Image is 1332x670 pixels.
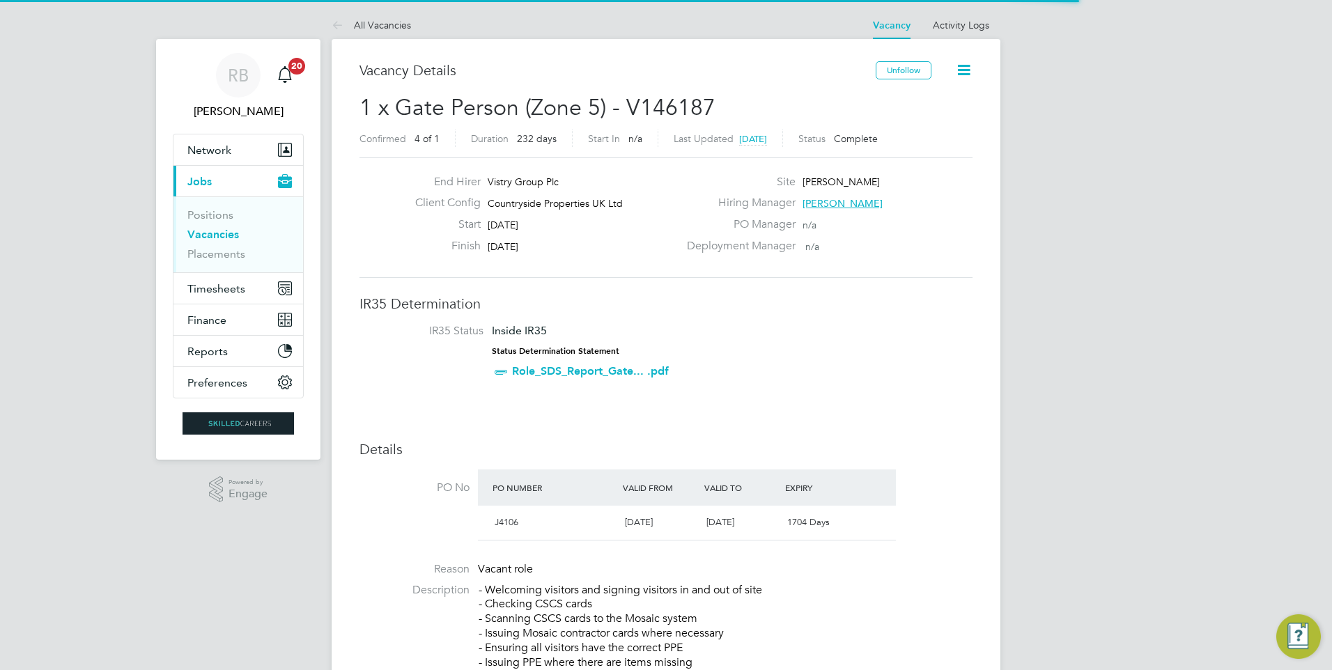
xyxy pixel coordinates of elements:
span: [DATE] [488,240,518,253]
div: Expiry [782,475,863,500]
span: 4 of 1 [415,132,440,145]
span: Complete [834,132,878,145]
span: Vacant role [478,562,533,576]
label: Deployment Manager [679,239,796,254]
span: 1 x Gate Person (Zone 5) - V146187 [359,94,715,121]
label: Status [798,132,826,145]
label: Description [359,583,470,598]
a: Placements [187,247,245,260]
span: Powered by [229,476,268,488]
label: Confirmed [359,132,406,145]
a: 20 [271,53,299,98]
button: Jobs [173,166,303,196]
label: Finish [404,239,481,254]
span: [DATE] [488,219,518,231]
div: Valid From [619,475,701,500]
label: Last Updated [674,132,734,145]
label: PO Manager [679,217,796,232]
a: All Vacancies [332,19,411,31]
a: Vacancies [187,228,239,241]
button: Timesheets [173,273,303,304]
span: [DATE] [739,133,767,145]
label: Duration [471,132,509,145]
a: Activity Logs [933,19,989,31]
span: Network [187,143,231,157]
button: Engage Resource Center [1276,614,1321,659]
span: RB [228,66,249,84]
button: Finance [173,304,303,335]
div: PO Number [489,475,619,500]
label: Hiring Manager [679,196,796,210]
div: Jobs [173,196,303,272]
span: n/a [628,132,642,145]
span: [DATE] [706,516,734,528]
button: Reports [173,336,303,366]
span: 20 [288,58,305,75]
span: 1704 Days [787,516,830,528]
div: Valid To [701,475,782,500]
span: J4106 [495,516,518,528]
span: Finance [187,313,226,327]
span: n/a [803,219,816,231]
h3: IR35 Determination [359,295,973,313]
span: [PERSON_NAME] [803,197,883,210]
span: Engage [229,488,268,500]
span: n/a [805,240,819,253]
span: Timesheets [187,282,245,295]
span: Jobs [187,175,212,188]
span: Ryan Burns [173,103,304,120]
button: Network [173,134,303,165]
h3: Details [359,440,973,458]
span: Preferences [187,376,247,389]
span: 232 days [517,132,557,145]
span: Countryside Properties UK Ltd [488,197,623,210]
a: Powered byEngage [209,476,268,503]
label: End Hirer [404,175,481,189]
a: RB[PERSON_NAME] [173,53,304,120]
button: Unfollow [876,61,931,79]
a: Role_SDS_Report_Gate... .pdf [512,364,669,377]
span: [PERSON_NAME] [803,176,880,188]
label: IR35 Status [373,324,483,338]
span: Inside IR35 [492,324,547,337]
label: Site [679,175,796,189]
a: Vacancy [873,20,911,31]
a: Positions [187,208,233,221]
label: Start [404,217,481,232]
a: Go to home page [173,412,304,435]
img: skilledcareers-logo-retina.png [183,412,294,435]
button: Preferences [173,367,303,398]
strong: Status Determination Statement [492,346,619,356]
span: [DATE] [625,516,653,528]
label: PO No [359,481,470,495]
label: Client Config [404,196,481,210]
span: Vistry Group Plc [488,176,559,188]
h3: Vacancy Details [359,61,876,79]
span: Reports [187,345,228,358]
nav: Main navigation [156,39,320,460]
label: Reason [359,562,470,577]
label: Start In [588,132,620,145]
